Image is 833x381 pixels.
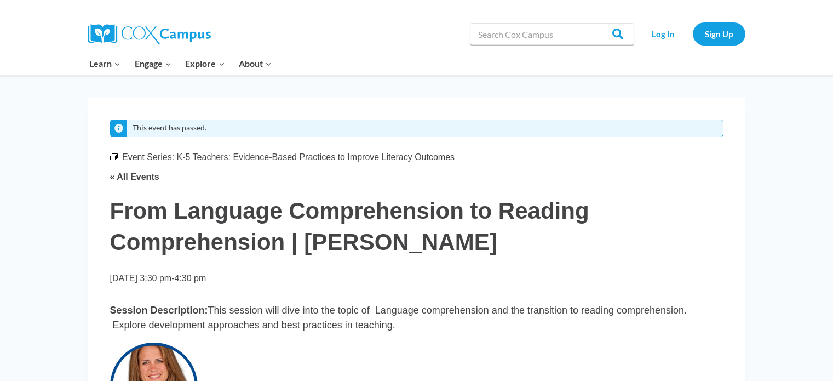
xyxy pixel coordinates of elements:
[640,22,687,45] a: Log In
[88,24,211,44] img: Cox Campus
[174,274,206,283] span: 4:30 pm
[693,22,745,45] a: Sign Up
[110,303,723,333] p: This session will dive into the topic of Language comprehension and the transition to reading com...
[133,123,206,133] li: This event has passed.
[110,305,208,316] strong: Session Description:
[177,152,455,162] a: K-5 Teachers: Evidence-Based Practices to Improve Literacy Outcomes
[110,274,172,283] span: [DATE] 3:30 pm
[470,23,634,45] input: Search Cox Campus
[239,56,272,71] span: About
[640,22,745,45] nav: Secondary Navigation
[135,56,171,71] span: Engage
[110,150,118,164] em: Event Series:
[83,52,279,75] nav: Primary Navigation
[89,56,120,71] span: Learn
[185,56,225,71] span: Explore
[122,152,174,162] span: Event Series:
[110,271,206,286] h2: -
[110,195,723,259] h1: From Language Comprehension to Reading Comprehension | [PERSON_NAME]
[110,172,159,181] a: « All Events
